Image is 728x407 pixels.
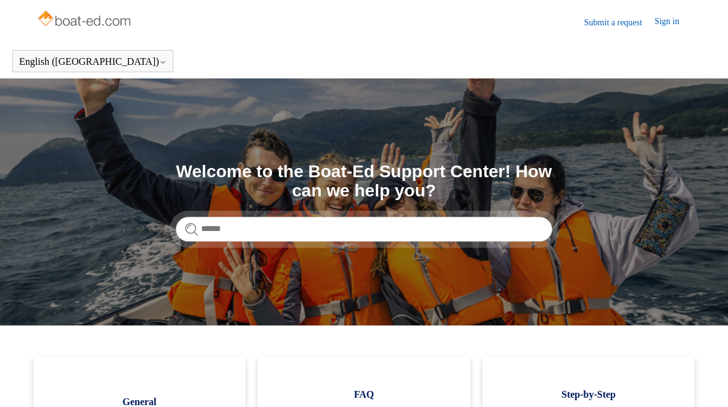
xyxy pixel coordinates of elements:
[655,15,692,30] a: Sign in
[501,387,676,402] span: Step-by-Step
[276,387,452,402] span: FAQ
[36,7,134,32] img: Boat-Ed Help Center home page
[176,162,552,201] h1: Welcome to the Boat-Ed Support Center! How can we help you?
[19,56,167,67] button: English ([GEOGRAPHIC_DATA])
[176,217,552,241] input: Search
[584,16,655,29] a: Submit a request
